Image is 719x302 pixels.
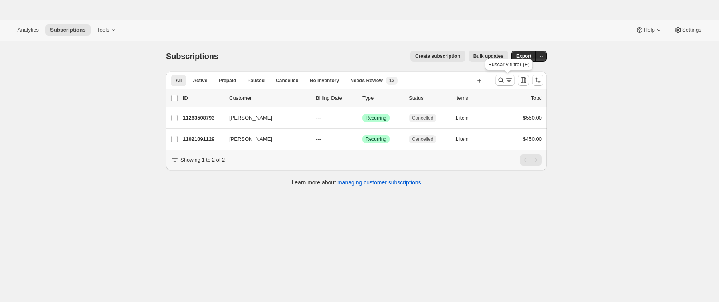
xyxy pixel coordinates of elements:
span: Settings [682,27,701,33]
p: 11263508793 [183,114,223,122]
span: $550.00 [523,115,542,121]
span: --- [316,115,321,121]
span: [PERSON_NAME] [229,114,272,122]
span: Subscriptions [50,27,86,33]
span: --- [316,136,321,142]
span: Recurring [366,136,386,142]
span: $450.00 [523,136,542,142]
button: Personalizar el orden y la visibilidad de las columnas de la tabla [518,75,529,86]
button: Help [631,24,667,36]
button: 1 item [455,112,477,124]
span: Export [516,53,531,59]
span: Recurring [366,115,386,121]
p: ID [183,94,223,102]
button: 1 item [455,134,477,145]
a: managing customer subscriptions [337,179,421,186]
span: Analytics [18,27,39,33]
button: Analytics [13,24,44,36]
span: All [176,77,182,84]
div: 11021091129[PERSON_NAME]---LogradoRecurringCancelled1 item$450.00 [183,134,542,145]
span: Cancelled [412,115,433,121]
span: Cancelled [412,136,433,142]
span: Tools [97,27,109,33]
p: Billing Date [316,94,356,102]
p: Status [409,94,449,102]
div: Items [455,94,495,102]
p: 11021091129 [183,135,223,143]
span: Create subscription [415,53,460,59]
button: Buscar y filtrar resultados [495,75,515,86]
span: Prepaid [218,77,236,84]
span: Paused [247,77,265,84]
p: Showing 1 to 2 of 2 [180,156,225,164]
span: 1 item [455,136,469,142]
span: Active [193,77,207,84]
div: Type [362,94,402,102]
button: [PERSON_NAME] [224,111,305,124]
span: 12 [389,77,394,84]
div: IDCustomerBilling DateTypeStatusItemsTotal [183,94,542,102]
p: Customer [229,94,309,102]
span: [PERSON_NAME] [229,135,272,143]
span: Bulk updates [473,53,503,59]
div: 11263508793[PERSON_NAME]---LogradoRecurringCancelled1 item$550.00 [183,112,542,124]
span: Cancelled [276,77,299,84]
button: Tools [92,24,122,36]
span: 1 item [455,115,469,121]
button: Create subscription [410,51,465,62]
button: Crear vista nueva [473,75,486,86]
nav: Paginación [520,154,542,166]
button: [PERSON_NAME] [224,133,305,146]
p: Learn more about [292,178,421,186]
button: Subscriptions [45,24,91,36]
button: Bulk updates [469,51,508,62]
iframe: Intercom live chat [692,267,711,286]
span: Needs Review [350,77,383,84]
span: Help [644,27,654,33]
p: Total [531,94,542,102]
button: Settings [669,24,706,36]
button: Export [511,51,536,62]
button: Ordenar los resultados [532,75,543,86]
span: Subscriptions [166,52,218,61]
span: No inventory [310,77,339,84]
